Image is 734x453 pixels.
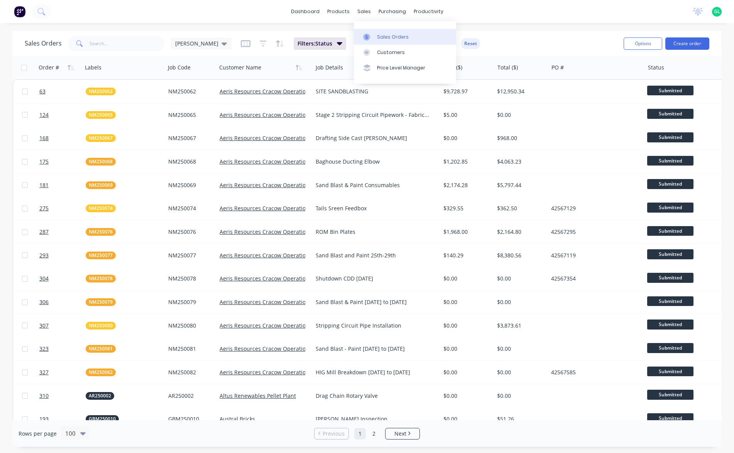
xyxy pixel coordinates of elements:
[316,298,431,306] div: Sand Blast & Paint [DATE] to [DATE]
[443,111,489,119] div: $5.00
[443,134,489,142] div: $0.00
[551,275,637,282] div: 42567354
[39,322,49,330] span: 307
[86,275,116,282] button: NM250078
[714,8,720,15] span: GL
[220,205,312,212] a: Aeris Resources Cracow Operations
[39,291,86,314] a: 306
[39,103,86,127] a: 124
[39,127,86,150] a: 168
[316,181,431,189] div: Sand Blast & Paint Consumables
[39,150,86,173] a: 175
[443,88,489,95] div: $9,728.97
[19,430,57,438] span: Rows per page
[311,428,423,439] ul: Pagination
[168,134,211,142] div: NM250067
[497,275,543,282] div: $0.00
[316,368,431,376] div: HIG Mill Breakdown [DATE] to [DATE]
[89,345,113,353] span: NM250081
[220,252,312,259] a: Aeris Resources Cracow Operations
[461,38,480,49] button: Reset
[316,88,431,95] div: SITE SANDBLASTING
[316,205,431,212] div: Tails Sreen Feedbox
[497,322,543,330] div: $3,873.61
[497,181,543,189] div: $5,797.44
[220,415,255,423] a: Austral Bricks
[551,252,637,259] div: 42567119
[648,64,664,71] div: Status
[316,345,431,353] div: Sand Blast - Paint [DATE] to [DATE]
[647,367,693,376] span: Submitted
[287,6,323,17] a: dashboard
[39,64,59,71] div: Order #
[497,252,543,259] div: $8,380.56
[665,37,709,50] button: Create order
[39,392,49,400] span: 310
[551,368,637,376] div: 42567585
[168,205,211,212] div: NM250074
[86,252,116,259] button: NM250077
[220,111,312,118] a: Aeris Resources Cracow Operations
[168,158,211,166] div: NM250068
[39,205,49,212] span: 275
[175,39,218,47] span: [PERSON_NAME]
[168,345,211,353] div: NM250081
[89,181,113,189] span: NM250069
[316,275,431,282] div: Shutdown CDD [DATE]
[368,428,380,439] a: Page 2
[497,134,543,142] div: $968.00
[647,249,693,259] span: Submitted
[86,111,116,119] button: NM250065
[647,273,693,282] span: Submitted
[315,430,348,438] a: Previous page
[647,86,693,95] span: Submitted
[377,49,405,56] div: Customers
[86,205,116,212] button: NM250074
[168,392,211,400] div: AR250002
[39,181,49,189] span: 181
[220,322,312,329] a: Aeris Resources Cracow Operations
[323,6,353,17] div: products
[89,252,113,259] span: NM250077
[89,368,113,376] span: NM250082
[220,298,312,306] a: Aeris Resources Cracow Operations
[497,158,543,166] div: $4,063.23
[168,415,211,423] div: GBM250010
[89,88,113,95] span: NM250062
[353,6,375,17] div: sales
[316,64,343,71] div: Job Details
[497,64,518,71] div: Total ($)
[497,368,543,376] div: $0.00
[220,345,312,352] a: Aeris Resources Cracow Operations
[316,228,431,236] div: ROM Bin Plates
[39,361,86,384] a: 327
[410,6,447,17] div: productivity
[86,88,116,95] button: NM250062
[298,40,332,47] span: Filters: Status
[551,205,637,212] div: 42567129
[39,80,86,103] a: 63
[497,392,543,400] div: $0.00
[220,158,312,165] a: Aeris Resources Cracow Operations
[443,368,489,376] div: $0.00
[39,134,49,142] span: 168
[316,134,431,142] div: Drafting Side Cast [PERSON_NAME]
[497,88,543,95] div: $12,950.34
[497,298,543,306] div: $0.00
[647,179,693,189] span: Submitted
[220,228,312,235] a: Aeris Resources Cracow Operations
[168,228,211,236] div: NM250076
[39,314,86,337] a: 307
[497,228,543,236] div: $2,164.80
[219,64,261,71] div: Customer Name
[39,407,86,431] a: 193
[443,298,489,306] div: $0.00
[443,181,489,189] div: $2,174.28
[443,345,489,353] div: $0.00
[86,134,116,142] button: NM250067
[86,415,119,423] button: GBM250010
[86,322,116,330] button: NM250080
[647,156,693,166] span: Submitted
[39,220,86,243] a: 287
[220,275,312,282] a: Aeris Resources Cracow Operations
